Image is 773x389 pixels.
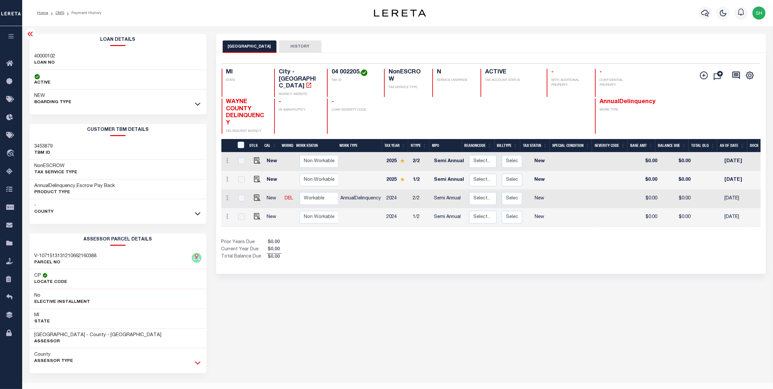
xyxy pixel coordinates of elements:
p: AGENCY WEBSITE [279,92,319,97]
td: New [264,171,282,190]
span: $0.00 [267,254,281,261]
p: IN BANKRUPTCY [279,108,319,113]
span: - [551,69,554,75]
h4: ACTIVE [485,69,539,76]
span: - [332,99,334,105]
th: MPO [429,139,462,152]
h3: NEW [35,93,72,99]
p: TBM ID [35,150,53,156]
td: New [264,208,282,227]
td: Total Balance Due [221,253,267,260]
p: Tax Service Type [35,169,78,176]
td: Semi Annual [431,190,467,208]
button: [GEOGRAPHIC_DATA] [223,40,276,53]
h4: NonESCROW [389,69,424,83]
p: BOARDING TYPE [35,99,72,106]
th: RType: activate to sort column ascending [408,139,429,152]
td: 2025 [384,152,410,171]
td: $0.00 [660,208,693,227]
span: - [279,99,281,105]
h3: NonESCROW [35,163,78,169]
h2: CUSTOMER TBM DETAILS [30,124,206,136]
th: Docs [747,139,758,152]
li: Payment History [64,10,101,16]
th: ReasonCode: activate to sort column ascending [462,139,495,152]
td: Current Year Due [221,246,267,253]
img: Star.svg [400,159,405,163]
td: 2025 [384,171,410,190]
th: DTLS [247,139,262,152]
td: New [264,152,282,171]
td: 1/2 [410,208,431,227]
h3: AnnualDelinquency,Escrow Pay Back [35,183,115,189]
p: County [35,209,54,215]
h3: MI [35,312,50,319]
td: $0.00 [632,152,660,171]
h2: ASSESSOR PARCEL DETAILS [30,234,206,246]
span: - [600,69,602,75]
td: $0.00 [632,171,660,190]
h4: City - [GEOGRAPHIC_DATA] [279,69,319,90]
td: Semi Annual [431,208,467,227]
h3: CP [35,272,41,279]
td: 1/2 [410,171,431,190]
i: travel_explore [6,149,17,158]
td: [DATE] [722,152,751,171]
th: Total DLQ: activate to sort column ascending [689,139,717,152]
td: $0.00 [632,190,660,208]
img: logo-dark.svg [374,9,426,17]
h4: 04 002205. [332,69,376,76]
td: $0.00 [660,171,693,190]
th: &nbsp;&nbsp;&nbsp;&nbsp;&nbsp;&nbsp;&nbsp;&nbsp;&nbsp;&nbsp; [221,139,234,152]
th: Special Condition: activate to sort column ascending [550,139,592,152]
p: ACTIVE [35,80,51,86]
th: CAL: activate to sort column ascending [262,139,279,152]
td: [DATE] [722,171,751,190]
p: STATE [226,78,267,83]
td: 2/2 [410,190,431,208]
td: 2024 [384,190,410,208]
h3: 40000102 [35,53,55,60]
h2: Loan Details [30,34,206,46]
p: TAX ID [332,78,376,83]
td: New [525,171,554,190]
p: LOAN SEVERITY CODE [332,108,376,113]
p: LOAN NO [35,60,55,66]
a: DEL [285,196,293,201]
td: [DATE] [722,190,751,208]
td: New [264,190,282,208]
p: Product Type [35,189,115,196]
p: CONFIDENTIAL PROPERTY [600,78,640,88]
td: New [525,208,554,227]
span: WAYNE COUNTY DELINQUENCY [226,99,264,126]
p: Locate Code [35,279,67,286]
img: Star.svg [400,177,405,181]
h4: MI [226,69,267,76]
a: OMS [55,11,64,15]
p: WORK TYPE [600,108,640,113]
p: SERVICE OVERRIDE [437,78,473,83]
th: Tax Status: activate to sort column ascending [520,139,550,152]
p: Elective Installment [35,299,90,305]
td: New [525,190,554,208]
p: TAX SERVICE TYPE [389,85,424,90]
span: AnnualDelinquency [600,99,656,105]
p: DELINQUENT AGENCY [226,129,267,134]
td: New [525,152,554,171]
h3: - [35,202,54,209]
td: $0.00 [660,152,693,171]
td: Semi Annual [431,152,467,171]
td: $0.00 [660,190,693,208]
th: Work Status [293,139,338,152]
th: &nbsp; [234,139,247,152]
p: State [35,319,50,325]
span: $0.00 [267,246,281,253]
h3: 3453879 [35,143,53,150]
a: Home [37,11,48,15]
p: TAX ACCOUNT STATUS [485,78,539,83]
h3: No [35,292,41,299]
th: Work Type [337,139,382,152]
button: HISTORY [279,40,321,53]
th: As of Date: activate to sort column ascending [717,139,747,152]
td: AnnualDelinquency [338,190,384,208]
